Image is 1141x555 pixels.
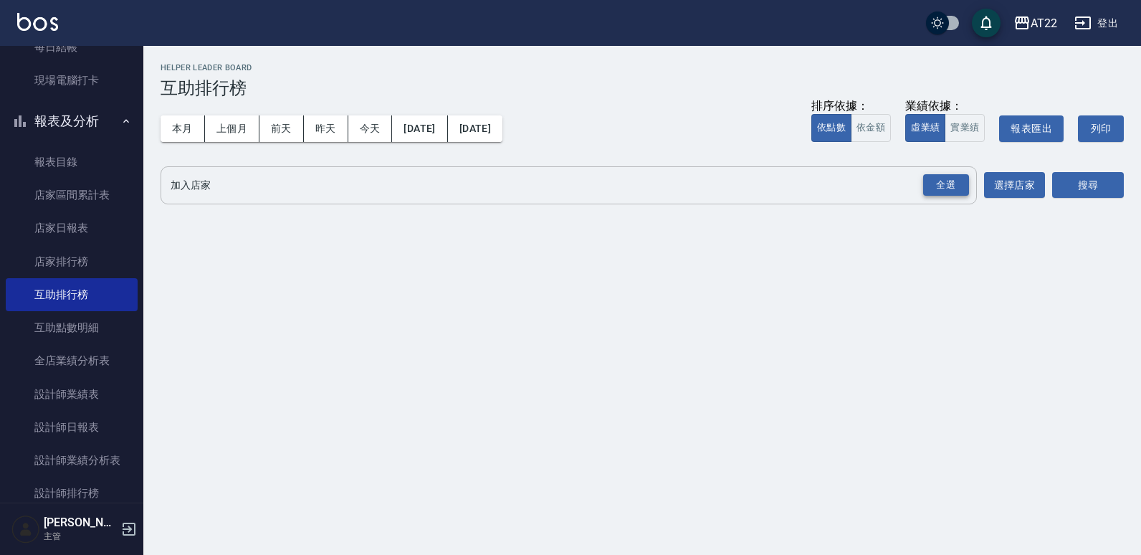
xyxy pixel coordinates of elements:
[905,114,945,142] button: 虛業績
[167,173,949,198] input: 店家名稱
[6,64,138,97] a: 現場電腦打卡
[6,146,138,179] a: 報表目錄
[44,530,117,543] p: 主管
[1069,10,1124,37] button: 登出
[6,378,138,411] a: 設計師業績表
[920,171,972,199] button: Open
[6,344,138,377] a: 全店業績分析表
[11,515,40,544] img: Person
[44,516,117,530] h5: [PERSON_NAME]
[161,115,205,142] button: 本月
[161,78,1124,98] h3: 互助排行榜
[6,212,138,245] a: 店家日報表
[392,115,447,142] button: [DATE]
[999,115,1064,142] button: 報表匯出
[448,115,502,142] button: [DATE]
[923,174,969,196] div: 全選
[945,114,985,142] button: 實業績
[6,31,138,64] a: 每日結帳
[811,99,891,114] div: 排序依據：
[6,103,138,140] button: 報表及分析
[1052,172,1124,199] button: 搜尋
[6,311,138,344] a: 互助點數明細
[6,411,138,444] a: 設計師日報表
[6,278,138,311] a: 互助排行榜
[259,115,304,142] button: 前天
[851,114,891,142] button: 依金額
[6,477,138,510] a: 設計師排行榜
[811,114,851,142] button: 依點數
[972,9,1001,37] button: save
[905,99,985,114] div: 業績依據：
[1078,115,1124,142] button: 列印
[304,115,348,142] button: 昨天
[348,115,393,142] button: 今天
[17,13,58,31] img: Logo
[205,115,259,142] button: 上個月
[6,245,138,278] a: 店家排行榜
[984,172,1045,199] button: 選擇店家
[1008,9,1063,38] button: AT22
[6,444,138,477] a: 設計師業績分析表
[1031,14,1057,32] div: AT22
[161,63,1124,72] h2: Helper Leader Board
[6,179,138,212] a: 店家區間累計表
